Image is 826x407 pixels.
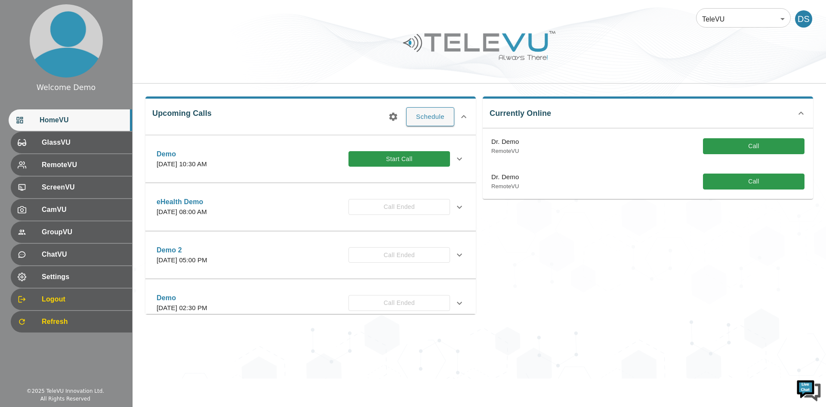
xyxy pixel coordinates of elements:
[491,137,519,147] p: Dr. Demo
[11,244,132,265] div: ChatVU
[4,235,164,265] textarea: Type your message and hit 'Enter'
[50,109,119,196] span: We're online!
[406,107,454,126] button: Schedule
[42,294,125,304] span: Logout
[157,207,207,217] p: [DATE] 08:00 AM
[157,197,207,207] p: eHealth Demo
[11,289,132,310] div: Logout
[42,182,125,193] span: ScreenVU
[40,395,90,403] div: All Rights Reserved
[42,227,125,237] span: GroupVU
[11,177,132,198] div: ScreenVU
[348,151,450,167] button: Start Call
[141,4,162,25] div: Minimize live chat window
[42,272,125,282] span: Settings
[157,293,207,303] p: Demo
[40,115,125,125] span: HomeVU
[703,138,804,154] button: Call
[150,144,472,174] div: Demo[DATE] 10:30 AMStart Call
[491,182,519,191] p: RemoteVU
[42,249,125,260] span: ChatVU
[157,245,207,255] p: Demo 2
[37,82,96,93] div: Welcome Demo
[26,387,104,395] div: © 2025 TeleVU Innovation Ltd.
[796,377,822,403] img: Chat Widget
[157,255,207,265] p: [DATE] 05:00 PM
[15,40,36,62] img: d_736959983_company_1615157101543_736959983
[9,109,132,131] div: HomeVU
[11,132,132,153] div: GlassVU
[30,4,103,78] img: profile.png
[11,266,132,288] div: Settings
[42,137,125,148] span: GlassVU
[157,303,207,313] p: [DATE] 02:30 PM
[157,159,207,169] p: [DATE] 10:30 AM
[42,205,125,215] span: CamVU
[11,311,132,332] div: Refresh
[402,28,557,63] img: Logo
[42,317,125,327] span: Refresh
[696,7,791,31] div: TeleVU
[491,147,519,155] p: RemoteVU
[157,149,207,159] p: Demo
[491,172,519,182] p: Dr. Demo
[150,192,472,222] div: eHealth Demo[DATE] 08:00 AMCall Ended
[795,10,812,28] div: DS
[703,174,804,190] button: Call
[42,160,125,170] span: RemoteVU
[150,240,472,270] div: Demo 2[DATE] 05:00 PMCall Ended
[11,199,132,221] div: CamVU
[150,288,472,318] div: Demo[DATE] 02:30 PMCall Ended
[11,154,132,176] div: RemoteVU
[11,221,132,243] div: GroupVU
[45,45,145,56] div: Chat with us now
